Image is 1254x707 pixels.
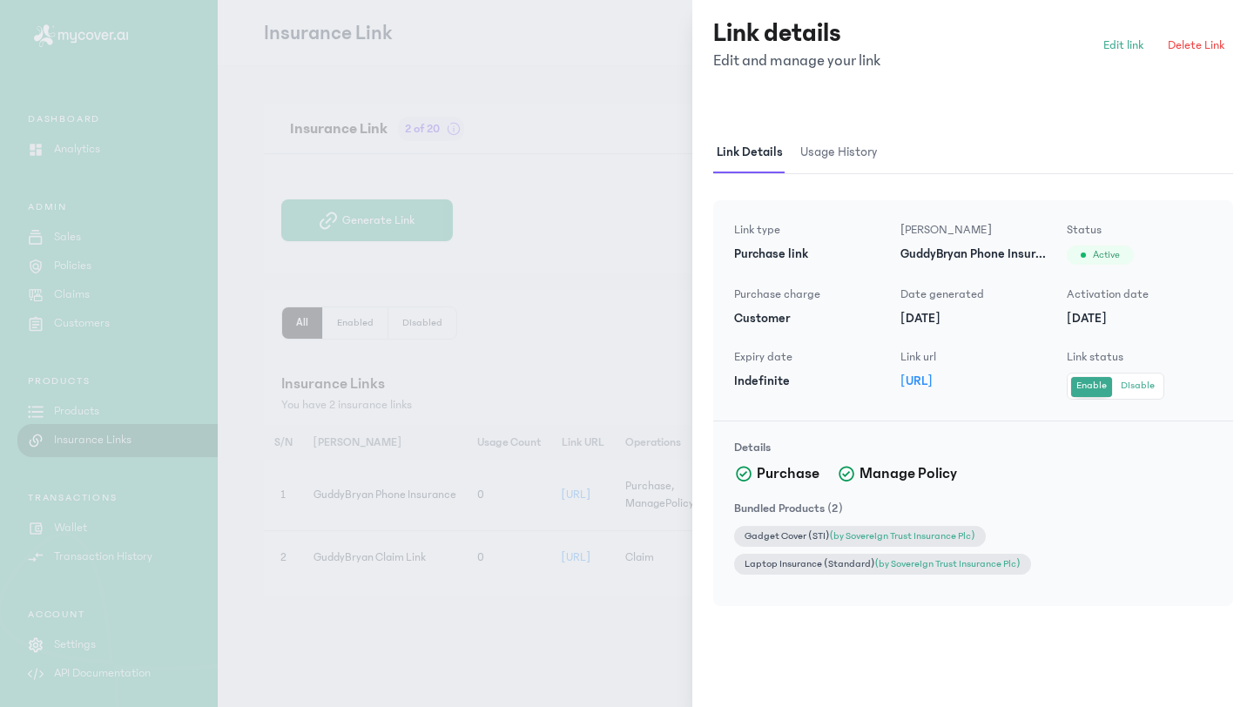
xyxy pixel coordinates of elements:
button: Disable [1116,377,1160,395]
p: [DATE] [900,310,1046,327]
span: Usage history [797,132,880,173]
p: Purchase link [734,246,880,263]
p: Purchase charge [734,286,880,303]
span: Delete Link [1168,37,1224,54]
p: Edit and manage your link [713,49,880,73]
p: Activation date [1067,286,1212,303]
h5: Details [734,439,1212,456]
p: GuddyBryan Phone Insurance [900,246,1046,263]
p: [DATE] [1067,310,1212,327]
p: Customer [734,310,880,327]
p: Indefinite [734,373,880,390]
h5: Bundled Products (2) [734,500,1212,517]
p: Date generated [900,286,1046,303]
p: Laptop Insurance (Standard) [734,554,1031,575]
span: Active [1093,248,1120,262]
button: Enable [1071,377,1112,395]
p: Expiry date [734,348,880,366]
h3: Link details [713,17,880,49]
span: Edit link [1103,37,1143,54]
p: Gadget Cover (STI) [734,526,986,547]
span: (by Sovereign Trust Insurance Plc) [874,558,1020,569]
button: Link details [713,132,797,173]
p: Link url [900,348,1046,366]
button: Usage history [797,132,891,173]
span: Purchase [757,461,819,486]
a: Edit link [1072,31,1152,59]
span: (by Sovereign Trust Insurance Plc) [829,530,974,542]
span: Link details [713,132,786,173]
p: Link status [1067,348,1212,366]
p: Link type [734,221,880,239]
span: Manage Policy [860,461,957,486]
button: Delete Link [1159,31,1233,59]
p: Status [1067,221,1212,239]
p: [PERSON_NAME] [900,221,1046,239]
a: [URL] [900,374,933,388]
